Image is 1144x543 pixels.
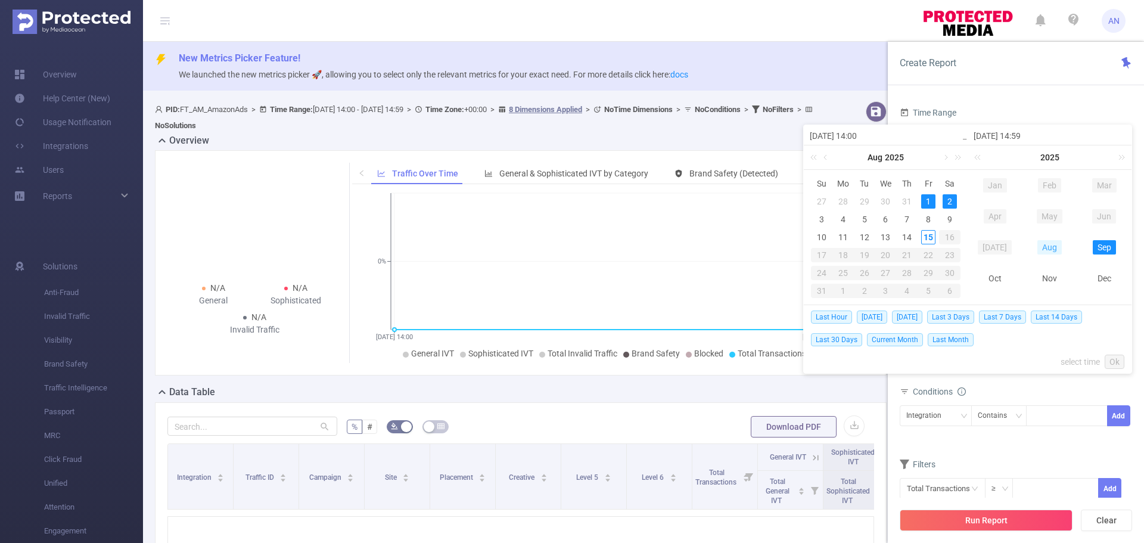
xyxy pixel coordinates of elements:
[939,230,960,244] div: 16
[1077,263,1131,294] td: Dec
[540,472,548,479] div: Sort
[984,209,1006,224] a: Apr
[1037,240,1062,255] a: Aug
[169,385,215,399] h2: Data Table
[939,282,960,300] td: September 6, 2025
[540,472,547,476] i: icon: caret-up
[347,472,354,479] div: Sort
[479,477,486,480] i: icon: caret-down
[411,349,454,358] span: General IVT
[808,145,823,169] a: Last year (Control + left)
[44,305,143,328] span: Invalid Traffic
[806,471,823,509] i: Filter menu
[896,284,918,298] div: 4
[798,486,805,489] i: icon: caret-up
[832,246,854,264] td: August 18, 2025
[939,246,960,264] td: August 23, 2025
[44,519,143,543] span: Engagement
[857,194,872,209] div: 29
[875,175,897,193] th: Wed
[872,471,888,509] i: Filter menu
[896,228,918,246] td: August 14, 2025
[836,230,850,244] div: 11
[857,230,872,244] div: 12
[44,400,143,424] span: Passport
[798,486,805,493] div: Sort
[248,105,259,114] span: >
[478,472,486,479] div: Sort
[367,422,372,432] span: #
[1037,271,1062,286] a: Nov
[440,473,475,482] span: Placement
[854,210,875,228] td: August 5, 2025
[803,333,840,341] tspan: [DATE] 14:59
[815,194,829,209] div: 27
[499,169,648,178] span: General & Sophisticated IVT by Category
[402,472,409,479] div: Sort
[918,264,939,282] td: August 29, 2025
[927,311,974,324] span: Last 3 Days
[484,169,493,178] i: icon: bar-chart
[896,246,918,264] td: August 21, 2025
[918,228,939,246] td: August 15, 2025
[1031,311,1082,324] span: Last 14 Days
[1015,412,1022,421] i: icon: down
[14,158,64,182] a: Users
[604,472,611,476] i: icon: caret-up
[179,70,688,79] span: We launched the new metrics picker 🚀, allowing you to select only the relevant metrics for your e...
[939,248,960,262] div: 23
[875,266,897,280] div: 27
[896,210,918,228] td: August 7, 2025
[832,210,854,228] td: August 4, 2025
[694,349,723,358] span: Blocked
[43,191,72,201] span: Reports
[918,266,939,280] div: 29
[673,105,684,114] span: >
[979,311,1026,324] span: Last 7 Days
[875,246,897,264] td: August 20, 2025
[875,228,897,246] td: August 13, 2025
[604,472,611,479] div: Sort
[854,264,875,282] td: August 26, 2025
[836,194,850,209] div: 28
[155,54,167,66] i: icon: thunderbolt
[811,333,862,346] span: Last 30 Days
[1107,405,1130,426] button: Add
[1077,170,1131,201] td: Mar
[811,193,832,210] td: July 27, 2025
[642,473,666,482] span: Level 6
[921,212,935,226] div: 8
[376,333,413,341] tspan: [DATE] 14:00
[991,479,1004,498] div: ≥
[900,108,956,117] span: Time Range
[14,86,110,110] a: Help Center (New)
[14,134,88,158] a: Integrations
[811,246,832,264] td: August 17, 2025
[943,212,957,226] div: 9
[896,282,918,300] td: September 4, 2025
[309,473,343,482] span: Campaign
[918,175,939,193] th: Fri
[878,194,893,209] div: 30
[670,70,688,79] a: docs
[738,349,806,358] span: Total Transactions
[918,210,939,228] td: August 8, 2025
[854,248,875,262] div: 19
[670,477,676,480] i: icon: caret-down
[918,246,939,264] td: August 22, 2025
[172,294,255,307] div: General
[984,271,1006,286] a: Oct
[900,230,914,244] div: 14
[1002,485,1009,494] i: icon: down
[918,178,939,189] span: Fr
[378,258,386,266] tspan: 0%
[632,349,680,358] span: Brand Safety
[896,266,918,280] div: 28
[44,328,143,352] span: Visibility
[213,324,296,336] div: Invalid Traffic
[958,387,966,396] i: icon: info-circle
[155,121,196,130] b: No Solutions
[940,145,950,169] a: Next month (PageDown)
[358,169,365,176] i: icon: left
[1022,170,1077,201] td: Feb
